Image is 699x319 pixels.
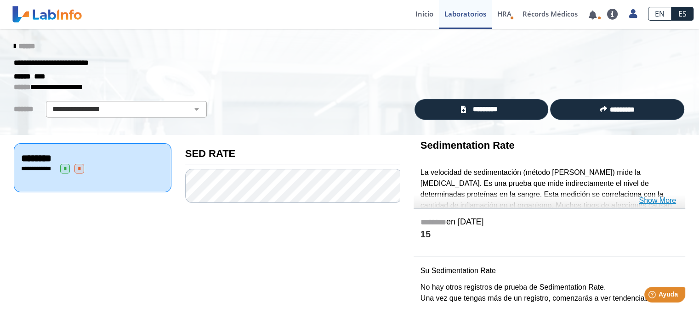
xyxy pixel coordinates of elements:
p: No hay otros registros de prueba de Sedimentation Rate. Una vez que tengas más de un registro, co... [421,282,678,304]
a: ES [671,7,693,21]
b: Sedimentation Rate [421,140,515,151]
p: Su Sedimentation Rate [421,265,678,276]
a: Show More [639,195,676,206]
span: HRA [497,9,511,18]
p: La velocidad de sedimentación (método [PERSON_NAME]) mide la [MEDICAL_DATA]. Es una prueba que mi... [421,167,678,233]
iframe: Help widget launcher [617,283,689,309]
b: SED RATE [185,148,235,159]
h4: 15 [421,229,678,241]
a: EN [648,7,671,21]
h5: en [DATE] [421,217,678,228]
